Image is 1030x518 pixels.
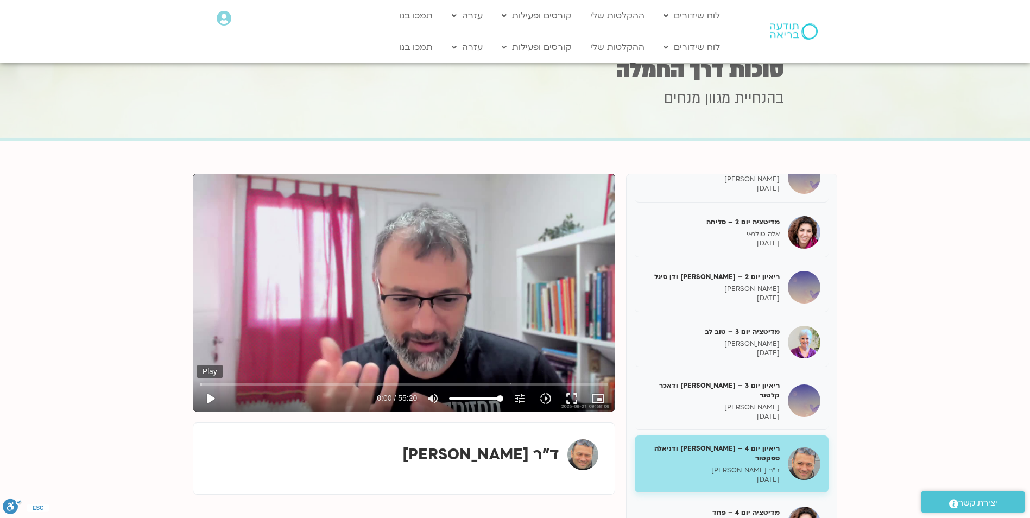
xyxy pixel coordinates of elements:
p: [PERSON_NAME] [643,285,780,294]
span: יצירת קשר [958,496,997,510]
h1: סוכות דרך החמלה [247,59,784,80]
h5: ריאיון יום 3 – [PERSON_NAME] ודאכר קלטנר [643,381,780,400]
h5: ריאיון יום 4 – [PERSON_NAME] ודניאלה ספקטור [643,444,780,463]
p: [PERSON_NAME] [643,175,780,184]
h5: ריאיון יום 2 – [PERSON_NAME] ודן סיגל [643,272,780,282]
a: לוח שידורים [658,37,725,58]
p: [PERSON_NAME] [643,403,780,412]
p: אלה טולנאי [643,230,780,239]
a: עזרה [446,37,488,58]
p: [DATE] [643,294,780,303]
img: ריאיון יום 4 – אסף סטי אל-בר ודניאלה ספקטור [788,447,820,480]
img: ד"ר אסף סטי אל בר [567,439,598,470]
p: [DATE] [643,349,780,358]
strong: ד"ר [PERSON_NAME] [402,444,559,465]
img: מדיטציה יום 2 – סליחה [788,216,820,249]
p: [DATE] [643,475,780,484]
p: [PERSON_NAME] [643,339,780,349]
p: [DATE] [643,239,780,248]
a: יצירת קשר [921,491,1025,513]
p: ד"ר [PERSON_NAME] [643,466,780,475]
a: ההקלטות שלי [585,37,650,58]
a: תמכו בנו [394,37,438,58]
h5: מדיטציה יום 2 – סליחה [643,217,780,227]
a: לוח שידורים [658,5,725,26]
p: [DATE] [643,184,780,193]
a: קורסים ופעילות [496,5,577,26]
img: תודעה בריאה [770,23,818,40]
h5: מדיטציה יום 4 – פחד [643,508,780,517]
h5: מדיטציה יום 3 – טוב לב [643,327,780,337]
p: [DATE] [643,412,780,421]
img: מדיטציה יום 3 – טוב לב [788,326,820,358]
a: ההקלטות שלי [585,5,650,26]
img: ריאיון יום 2 – טארה בראך ודן סיגל [788,271,820,304]
a: עזרה [446,5,488,26]
img: ריאיון יום 3 – טארה בראך ודאכר קלטנר [788,384,820,417]
a: תמכו בנו [394,5,438,26]
a: קורסים ופעילות [496,37,577,58]
img: ריאיון 1 – טארה בראך וכריסטין נף [788,161,820,194]
span: בהנחיית [735,89,784,108]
